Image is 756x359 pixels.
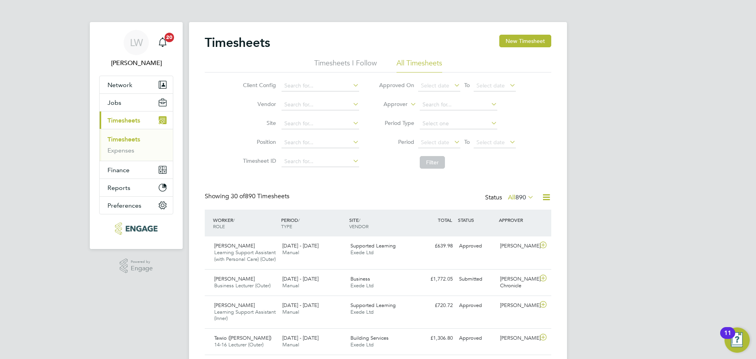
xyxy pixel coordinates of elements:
button: Preferences [100,197,173,214]
span: Business [350,275,370,282]
span: Select date [421,139,449,146]
img: xede-logo-retina.png [115,222,157,235]
input: Search for... [282,99,359,110]
span: [DATE] - [DATE] [282,302,319,309]
div: [PERSON_NAME] Chronicle [497,273,538,292]
span: Select date [476,139,505,146]
button: Jobs [100,94,173,111]
input: Search for... [282,137,359,148]
span: To [462,80,472,90]
span: [DATE] - [DATE] [282,275,319,282]
a: Expenses [107,147,134,154]
span: Learning Support Assistant (Inner) [214,309,276,322]
button: Open Resource Center, 11 new notifications [724,327,750,353]
span: Supported Learning [350,242,396,249]
span: VENDOR [349,223,369,229]
label: All [508,193,534,201]
label: Client Config [241,82,276,89]
span: [DATE] - [DATE] [282,335,319,341]
div: [PERSON_NAME] [497,299,538,312]
div: £720.72 [415,299,456,312]
div: Timesheets [100,129,173,161]
li: Timesheets I Follow [314,58,377,73]
span: Jobs [107,99,121,106]
span: / [359,217,360,223]
a: Timesheets [107,136,140,143]
span: LW [130,37,143,48]
span: Exede Ltd [350,282,374,289]
span: / [298,217,300,223]
div: Approved [456,240,497,253]
div: Approved [456,299,497,312]
h2: Timesheets [205,35,270,50]
span: Reports [107,184,130,192]
span: Exede Ltd [350,309,374,315]
button: Finance [100,161,173,179]
a: LW[PERSON_NAME] [99,30,173,68]
button: New Timesheet [499,35,551,47]
span: Manual [282,282,299,289]
span: 30 of [231,192,245,200]
span: Manual [282,309,299,315]
span: 14-16 Lecturer (Outer) [214,341,263,348]
label: Period [379,138,414,145]
span: Select date [421,82,449,89]
div: £1,772.05 [415,273,456,286]
span: [PERSON_NAME] [214,302,255,309]
input: Search for... [282,156,359,167]
span: Supported Learning [350,302,396,309]
input: Search for... [282,80,359,91]
span: ROLE [213,223,225,229]
span: [PERSON_NAME] [214,242,255,249]
li: All Timesheets [397,58,442,73]
span: TOTAL [438,217,452,223]
label: Approved On [379,82,414,89]
label: Timesheet ID [241,157,276,164]
span: Preferences [107,202,141,209]
span: Network [107,81,132,89]
span: Tawio ([PERSON_NAME]) [214,335,271,341]
span: Engage [131,265,153,272]
span: Finance [107,166,130,174]
input: Select one [420,118,497,129]
span: [PERSON_NAME] [214,275,255,282]
button: Filter [420,156,445,169]
label: Site [241,119,276,126]
span: To [462,137,472,147]
span: Manual [282,341,299,348]
span: [DATE] - [DATE] [282,242,319,249]
div: APPROVER [497,213,538,227]
div: SITE [347,213,415,233]
span: Exede Ltd [350,249,374,256]
span: Learning Support Assistant (with Personal Care) (Outer) [214,249,276,262]
span: Powered by [131,259,153,265]
label: Period Type [379,119,414,126]
a: Powered byEngage [120,259,153,273]
label: Vendor [241,100,276,108]
div: Approved [456,332,497,345]
span: 20 [165,33,174,42]
nav: Main navigation [90,22,183,249]
span: Select date [476,82,505,89]
span: / [233,217,235,223]
label: Position [241,138,276,145]
div: £639.98 [415,240,456,253]
input: Search for... [420,99,497,110]
div: Status [485,192,535,203]
span: Timesheets [107,117,140,124]
label: Approver [372,100,408,108]
div: PERIOD [279,213,347,233]
div: WORKER [211,213,279,233]
span: Business Lecturer (Outer) [214,282,271,289]
a: 20 [155,30,170,55]
input: Search for... [282,118,359,129]
span: TYPE [281,223,292,229]
button: Reports [100,179,173,196]
span: 890 [515,193,526,201]
button: Timesheets [100,112,173,129]
span: Manual [282,249,299,256]
div: STATUS [456,213,497,227]
span: Exede Ltd [350,341,374,348]
span: 890 Timesheets [231,192,289,200]
div: Submitted [456,273,497,286]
